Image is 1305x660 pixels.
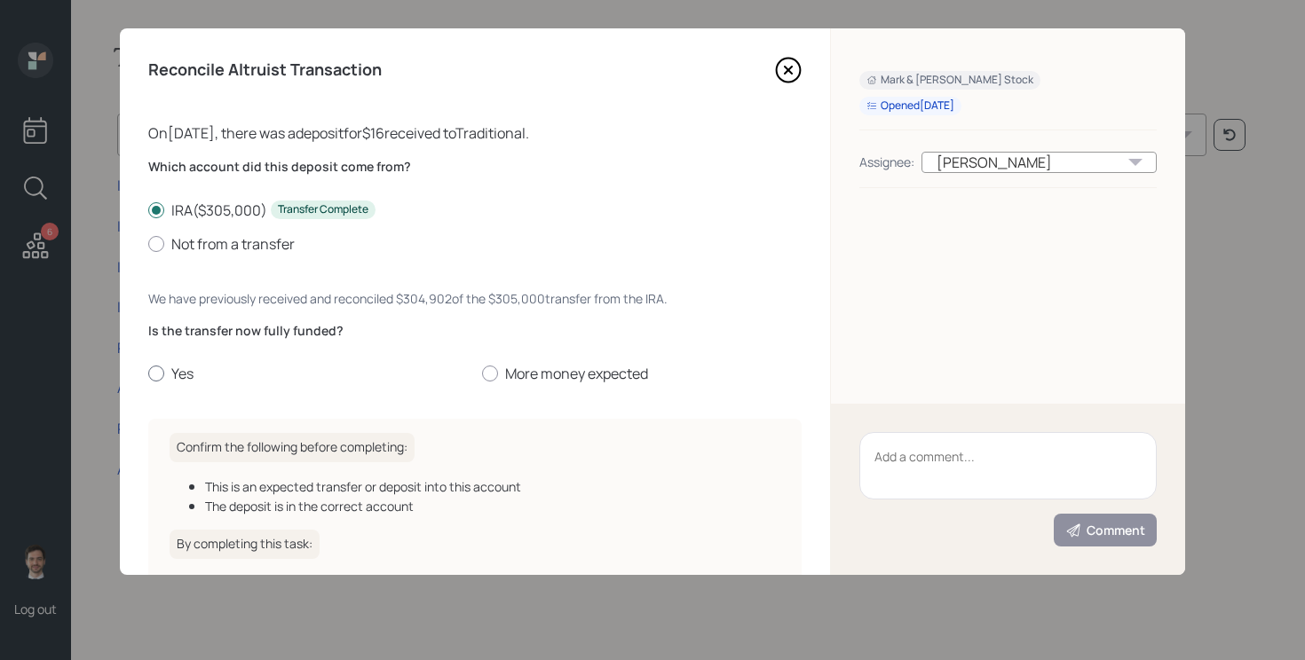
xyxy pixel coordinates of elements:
[148,234,802,254] label: Not from a transfer
[148,158,802,176] label: Which account did this deposit come from?
[278,202,368,217] div: Transfer Complete
[866,98,954,114] div: Opened [DATE]
[148,289,802,308] div: We have previously received and reconciled $304,902 of the $305,000 transfer from the IRA .
[205,497,780,515] div: The deposit is in the correct account
[1065,522,1145,539] div: Comment
[148,60,382,80] h4: Reconcile Altruist Transaction
[170,530,320,559] h6: By completing this task:
[170,433,415,462] h6: Confirm the following before completing:
[148,364,468,383] label: Yes
[1054,514,1157,546] button: Comment
[482,364,802,383] label: More money expected
[921,152,1157,173] div: [PERSON_NAME]
[148,322,802,340] label: Is the transfer now fully funded?
[859,153,914,171] div: Assignee:
[148,122,802,144] div: On [DATE] , there was a deposit for $16 received to Traditional .
[205,574,780,593] div: The balance sheet will be updated to reflect updated balances
[866,73,1033,88] div: Mark & [PERSON_NAME] Stock
[148,200,802,220] label: IRA ( $305,000 )
[205,477,780,496] div: This is an expected transfer or deposit into this account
